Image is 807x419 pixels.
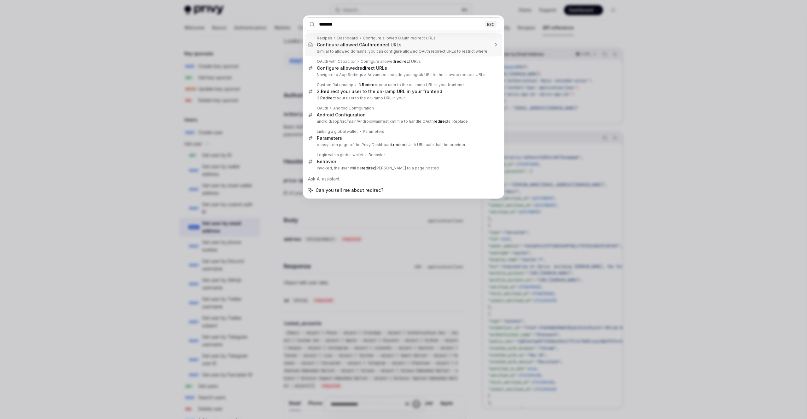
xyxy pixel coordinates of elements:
[363,36,436,41] div: Configure allowed OAuth redirect URLs
[317,112,366,118] div: Android Configuration
[333,106,374,111] div: Android Configuration
[369,152,385,157] div: Behavior
[317,89,442,94] div: 3. t your user to the on-ramp URL in your frontend
[317,159,336,164] div: Behavior
[305,173,502,185] div: Ask AI assistant
[317,59,356,64] div: OAuth with Capacitor
[317,142,489,147] p: ecosystem page of the Privy Dashboard. tUri A URL path that the provider
[363,129,384,134] div: Parameters
[317,135,342,141] div: Parameters
[317,129,358,134] div: Linking a global wallet
[337,36,358,41] div: Dashboard
[485,21,496,27] div: ESC
[317,36,332,41] div: Recipes
[362,82,377,87] b: Redirec
[317,106,328,111] div: OAuth
[317,119,489,124] p: android/app/src/main/AndroidManifest.xml file to handle OAuth ts: Replace
[321,89,338,94] b: Redirec
[317,72,489,77] p: Navigate to App Settings > Advanced and add your ngrok URL to the allowed redirect URLs:
[361,59,421,64] div: Configure allowed t URLs
[317,96,489,101] p: 3. t your user to the on-ramp URL in your
[317,152,363,157] div: Login with a global wallet
[362,166,375,170] b: redirec
[317,65,387,71] div: Configure allowed t URLs
[317,49,489,54] p: Similar to allowed domains, you can configure allowed OAuth redirect URLs to restrict where
[320,96,335,100] b: Redirec
[358,65,373,71] b: redirec
[317,42,402,48] div: Configure allowed OAuth t URLs
[317,166,489,171] p: invoked, the user will be [PERSON_NAME] to a page hosted
[434,119,447,124] b: redirec
[372,42,388,47] b: redirec
[316,187,383,193] span: Can you tell me about redirec?
[358,82,464,87] div: 3. t your user to the on-ramp URL in your frontend
[317,82,353,87] div: Custom fiat onramp
[393,142,406,147] b: redirec
[395,59,409,64] b: redirec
